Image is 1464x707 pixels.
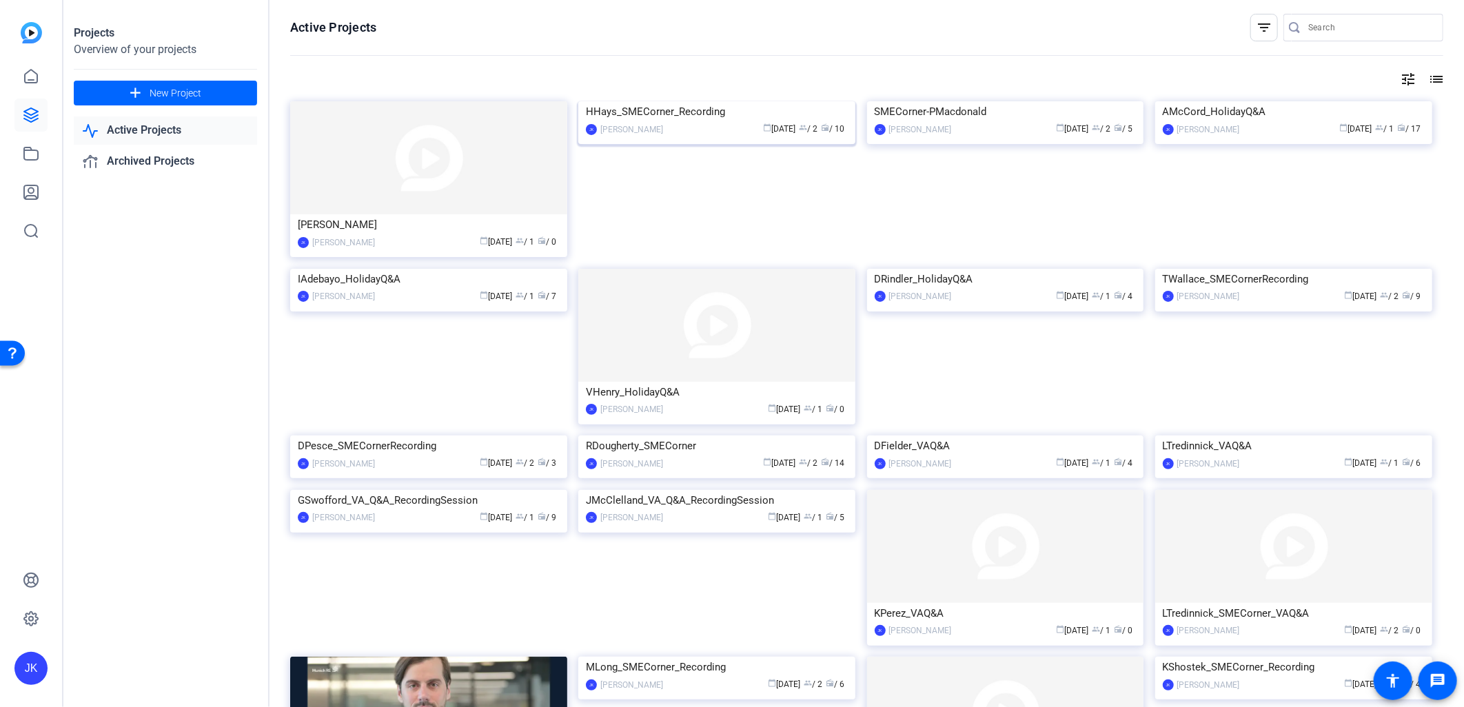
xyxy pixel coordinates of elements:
[538,291,556,301] span: / 7
[586,101,848,122] div: HHays_SMECorner_Recording
[516,237,534,247] span: / 1
[516,513,534,522] span: / 1
[1177,123,1240,136] div: [PERSON_NAME]
[480,291,488,299] span: calendar_today
[889,624,952,637] div: [PERSON_NAME]
[1114,291,1122,299] span: radio
[298,436,560,456] div: DPesce_SMECornerRecording
[1345,626,1377,635] span: [DATE]
[1345,458,1353,466] span: calendar_today
[1163,269,1425,289] div: TWallace_SMECornerRecording
[480,458,488,466] span: calendar_today
[74,147,257,176] a: Archived Projects
[600,123,663,136] div: [PERSON_NAME]
[1345,291,1377,301] span: [DATE]
[1398,123,1406,132] span: radio
[1345,458,1377,468] span: [DATE]
[480,237,512,247] span: [DATE]
[763,123,771,132] span: calendar_today
[763,458,795,468] span: [DATE]
[21,22,42,43] img: blue-gradient.svg
[1056,124,1088,134] span: [DATE]
[768,404,776,412] span: calendar_today
[799,124,817,134] span: / 2
[14,652,48,685] div: JK
[821,123,829,132] span: radio
[312,511,375,524] div: [PERSON_NAME]
[799,458,807,466] span: group
[538,237,556,247] span: / 0
[74,25,257,41] div: Projects
[1256,19,1272,36] mat-icon: filter_list
[1092,625,1100,633] span: group
[1376,123,1384,132] span: group
[1177,678,1240,692] div: [PERSON_NAME]
[1114,626,1132,635] span: / 0
[150,86,201,101] span: New Project
[768,513,800,522] span: [DATE]
[889,289,952,303] div: [PERSON_NAME]
[586,490,848,511] div: JMcClelland_VA_Q&A_RecordingSession
[298,490,560,511] div: GSwofford_VA_Q&A_RecordingSession
[826,679,834,687] span: radio
[1056,626,1088,635] span: [DATE]
[826,679,844,689] span: / 6
[1056,625,1064,633] span: calendar_today
[480,291,512,301] span: [DATE]
[875,625,886,636] div: JK
[516,458,534,468] span: / 2
[74,41,257,58] div: Overview of your projects
[1092,123,1100,132] span: group
[1340,123,1348,132] span: calendar_today
[768,404,800,414] span: [DATE]
[298,291,309,302] div: JK
[516,291,524,299] span: group
[1403,291,1411,299] span: radio
[1427,71,1443,88] mat-icon: list
[1163,124,1174,135] div: JK
[1163,101,1425,122] div: AMcCord_HolidayQ&A
[1345,625,1353,633] span: calendar_today
[586,679,597,690] div: JK
[1092,458,1110,468] span: / 1
[1381,291,1389,299] span: group
[804,679,822,689] span: / 2
[1403,626,1421,635] span: / 0
[74,116,257,145] a: Active Projects
[821,458,844,468] span: / 14
[1114,124,1132,134] span: / 5
[1163,625,1174,636] div: JK
[1381,458,1399,468] span: / 1
[538,512,546,520] span: radio
[586,382,848,402] div: VHenry_HolidayQ&A
[1114,291,1132,301] span: / 4
[516,458,524,466] span: group
[804,679,812,687] span: group
[875,101,1137,122] div: SMECorner-PMacdonald
[298,458,309,469] div: JK
[889,123,952,136] div: [PERSON_NAME]
[1381,625,1389,633] span: group
[826,404,834,412] span: radio
[763,458,771,466] span: calendar_today
[586,512,597,523] div: JK
[1114,625,1122,633] span: radio
[1308,19,1432,36] input: Search
[1114,458,1122,466] span: radio
[875,124,886,135] div: JK
[1092,124,1110,134] span: / 2
[821,124,844,134] span: / 10
[826,512,834,520] span: radio
[516,236,524,245] span: group
[1092,291,1100,299] span: group
[298,269,560,289] div: IAdebayo_HolidayQ&A
[826,404,844,414] span: / 0
[600,457,663,471] div: [PERSON_NAME]
[586,404,597,415] div: JK
[1400,71,1416,88] mat-icon: tune
[1092,291,1110,301] span: / 1
[875,436,1137,456] div: DFielder_VAQ&A
[875,603,1137,624] div: KPerez_VAQ&A
[826,513,844,522] span: / 5
[1403,625,1411,633] span: radio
